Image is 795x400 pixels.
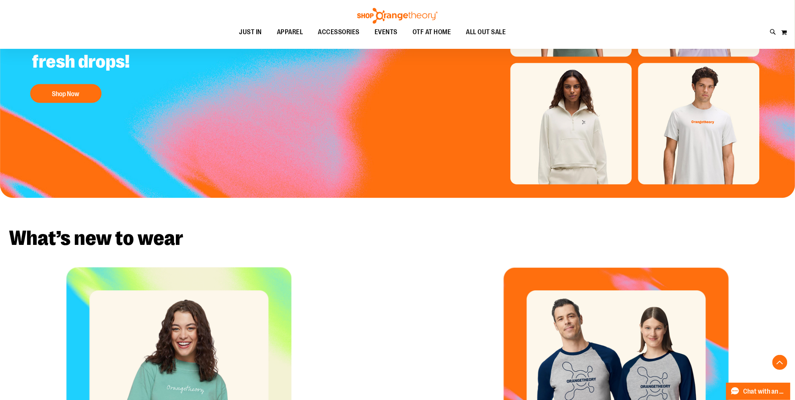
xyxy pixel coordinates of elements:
a: OTF // lululemon fresh drops! Shop Now [26,22,213,107]
span: APPAREL [277,24,303,41]
span: ACCESSORIES [318,24,360,41]
span: JUST IN [239,24,262,41]
h2: What’s new to wear [9,228,786,249]
span: ALL OUT SALE [466,24,506,41]
button: Shop Now [30,84,101,103]
button: Chat with an Expert [726,383,791,400]
span: Chat with an Expert [744,388,786,395]
button: Back To Top [772,355,787,370]
span: OTF AT HOME [413,24,451,41]
img: Shop Orangetheory [356,8,439,24]
span: EVENTS [375,24,397,41]
h2: OTF // lululemon fresh drops! [26,22,213,80]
